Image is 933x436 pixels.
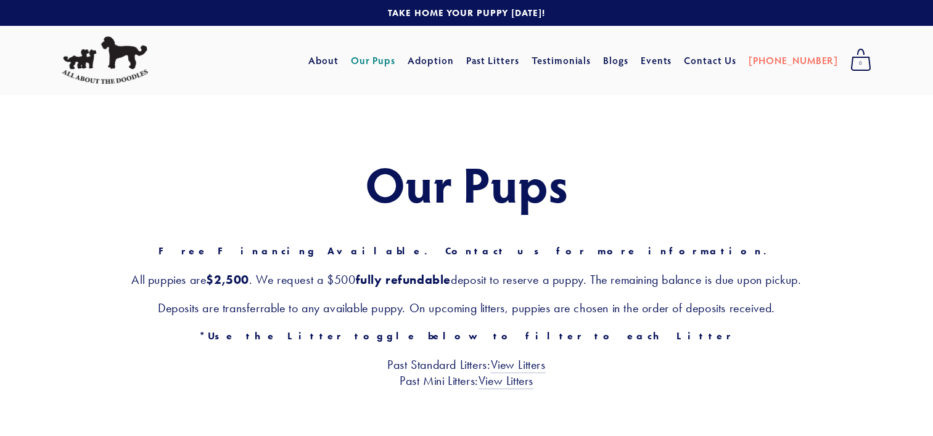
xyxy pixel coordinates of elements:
[603,49,628,71] a: Blogs
[62,300,871,316] h3: Deposits are transferrable to any available puppy. On upcoming litters, puppies are chosen in the...
[62,156,871,211] h1: Our Pups
[850,55,871,71] span: 0
[408,49,454,71] a: Adoption
[532,49,591,71] a: Testimonials
[684,49,736,71] a: Contact Us
[199,330,734,342] strong: *Use the Litter toggle below to filter to each Litter
[466,54,520,67] a: Past Litters
[62,357,871,389] h3: Past Standard Litters: Past Mini Litters:
[206,272,249,287] strong: $2,500
[844,45,878,76] a: 0 items in cart
[308,49,339,71] a: About
[62,272,871,288] h3: All puppies are . We request a $500 deposit to reserve a puppy. The remaining balance is due upon...
[491,357,546,373] a: View Litters
[749,49,838,71] a: [PHONE_NUMBER]
[62,36,148,84] img: All About The Doodles
[158,245,775,257] strong: Free Financing Available. Contact us for more information.
[356,272,451,287] strong: fully refundable
[351,49,396,71] a: Our Pups
[479,373,533,389] a: View Litters
[641,49,672,71] a: Events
